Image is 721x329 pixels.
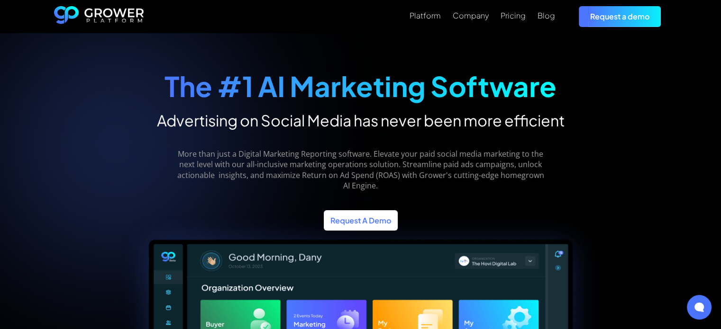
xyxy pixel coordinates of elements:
[453,11,489,20] div: Company
[410,10,441,21] a: Platform
[54,6,144,27] a: home
[157,111,565,130] h2: Advertising on Social Media has never been more efficient
[538,10,555,21] a: Blog
[501,10,526,21] a: Pricing
[501,11,526,20] div: Pricing
[453,10,489,21] a: Company
[410,11,441,20] div: Platform
[324,210,398,231] a: Request A Demo
[164,69,557,103] strong: The #1 AI Marketing Software
[538,11,555,20] div: Blog
[579,6,661,27] a: Request a demo
[170,149,551,191] p: More than just a Digital Marketing Reporting software. Elevate your paid social media marketing t...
